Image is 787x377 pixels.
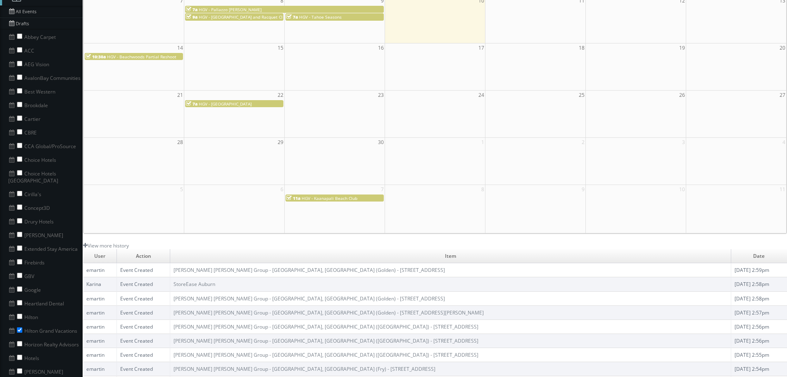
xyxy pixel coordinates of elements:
[83,334,117,348] td: emartin
[83,291,117,305] td: emartin
[731,249,787,263] td: Date
[478,43,485,52] span: 17
[731,263,787,277] td: [DATE] 2:59pm
[83,348,117,362] td: emartin
[83,362,117,376] td: emartin
[117,291,170,305] td: Event Created
[179,185,184,194] span: 5
[186,101,197,107] span: 7a
[199,7,262,12] span: HGV - Pallazzo [PERSON_NAME]
[277,43,284,52] span: 15
[83,249,117,263] td: User
[174,281,215,288] a: StoreEase Auburn
[678,185,686,194] span: 10
[731,362,787,376] td: [DATE] 2:54pm
[117,263,170,277] td: Event Created
[83,319,117,334] td: emartin
[117,362,170,376] td: Event Created
[678,91,686,99] span: 26
[199,14,288,20] span: HGV - [GEOGRAPHIC_DATA] and Racquet Club
[478,91,485,99] span: 24
[782,138,786,146] span: 4
[286,195,300,201] span: 11a
[170,249,731,263] td: Item
[174,295,445,302] a: [PERSON_NAME] [PERSON_NAME] Group - [GEOGRAPHIC_DATA], [GEOGRAPHIC_DATA] (Golden) - [STREET_ADDRESS]
[678,43,686,52] span: 19
[731,277,787,291] td: [DATE] 2:58pm
[286,14,298,20] span: 7a
[299,14,342,20] span: HGV - Tahoe Seasons
[117,319,170,334] td: Event Created
[117,305,170,319] td: Event Created
[107,54,176,60] span: HGV - Beachwoods Partial Reshoot
[117,249,170,263] td: Action
[779,185,786,194] span: 11
[83,305,117,319] td: emartin
[176,91,184,99] span: 21
[174,323,478,330] a: [PERSON_NAME] [PERSON_NAME] Group - [GEOGRAPHIC_DATA], [GEOGRAPHIC_DATA] ([GEOGRAPHIC_DATA]) - [S...
[117,334,170,348] td: Event Created
[277,91,284,99] span: 22
[174,337,478,344] a: [PERSON_NAME] [PERSON_NAME] Group - [GEOGRAPHIC_DATA], [GEOGRAPHIC_DATA] ([GEOGRAPHIC_DATA]) - [S...
[731,348,787,362] td: [DATE] 2:55pm
[380,185,385,194] span: 7
[174,267,445,274] a: [PERSON_NAME] [PERSON_NAME] Group - [GEOGRAPHIC_DATA], [GEOGRAPHIC_DATA] (Golden) - [STREET_ADDRESS]
[174,365,435,372] a: [PERSON_NAME] [PERSON_NAME] Group - [GEOGRAPHIC_DATA], [GEOGRAPHIC_DATA] (Fry) - [STREET_ADDRESS]
[578,91,585,99] span: 25
[302,195,357,201] span: HGV - Kaanapali Beach Club
[280,185,284,194] span: 6
[174,351,478,358] a: [PERSON_NAME] [PERSON_NAME] Group - [GEOGRAPHIC_DATA], [GEOGRAPHIC_DATA] ([GEOGRAPHIC_DATA]) - [S...
[176,43,184,52] span: 14
[377,43,385,52] span: 16
[83,242,129,249] a: View more history
[83,263,117,277] td: emartin
[731,319,787,334] td: [DATE] 2:56pm
[199,101,252,107] span: HGV - [GEOGRAPHIC_DATA]
[277,138,284,146] span: 29
[83,277,117,291] td: Karina
[86,54,106,60] span: 10:30a
[731,334,787,348] td: [DATE] 2:56pm
[377,138,385,146] span: 30
[581,185,585,194] span: 9
[186,7,197,12] span: 7a
[731,305,787,319] td: [DATE] 2:57pm
[681,138,686,146] span: 3
[480,185,485,194] span: 8
[779,91,786,99] span: 27
[731,291,787,305] td: [DATE] 2:58pm
[377,91,385,99] span: 23
[578,43,585,52] span: 18
[186,14,197,20] span: 9a
[174,309,484,316] a: [PERSON_NAME] [PERSON_NAME] Group - [GEOGRAPHIC_DATA], [GEOGRAPHIC_DATA] (Golden) - [STREET_ADDRE...
[117,277,170,291] td: Event Created
[176,138,184,146] span: 28
[779,43,786,52] span: 20
[581,138,585,146] span: 2
[480,138,485,146] span: 1
[117,348,170,362] td: Event Created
